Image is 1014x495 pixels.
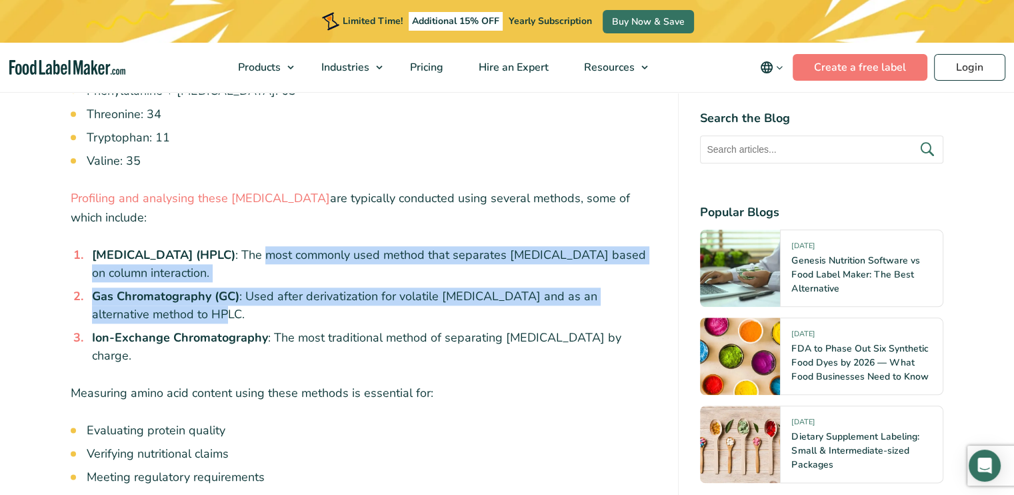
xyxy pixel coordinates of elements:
[317,60,371,75] span: Industries
[603,10,694,33] a: Buy Now & Save
[71,189,657,227] p: are typically conducted using several methods, some of which include:
[87,422,657,440] li: Evaluating protein quality
[343,15,403,27] span: Limited Time!
[791,430,919,471] a: Dietary Supplement Labeling: Small & Intermediate-sized Packages
[71,384,657,403] p: Measuring amino acid content using these methods is essential for:
[92,247,235,263] strong: [MEDICAL_DATA] (HPLC)
[969,450,1001,482] div: Open Intercom Messenger
[409,12,503,31] span: Additional 15% OFF
[87,152,657,170] li: Valine: 35
[221,43,301,92] a: Products
[700,135,943,163] input: Search articles...
[393,43,458,92] a: Pricing
[793,54,927,81] a: Create a free label
[509,15,592,27] span: Yearly Subscription
[791,342,928,383] a: FDA to Phase Out Six Synthetic Food Dyes by 2026 — What Food Businesses Need to Know
[92,330,268,346] strong: Ion-Exchange Chromatography
[791,241,814,256] span: [DATE]
[87,246,657,282] li: : The most commonly used method that separates [MEDICAL_DATA] based on column interaction.
[234,60,282,75] span: Products
[87,468,657,486] li: Meeting regulatory requirements
[87,329,657,365] li: : The most traditional method of separating [MEDICAL_DATA] by charge.
[475,60,550,75] span: Hire an Expert
[567,43,655,92] a: Resources
[934,54,1005,81] a: Login
[461,43,563,92] a: Hire an Expert
[791,417,814,432] span: [DATE]
[87,288,657,324] li: : Used after derivatization for volatile [MEDICAL_DATA] and as an alternative method to HPLC.
[580,60,636,75] span: Resources
[304,43,389,92] a: Industries
[87,105,657,123] li: Threonine: 34
[92,288,239,304] strong: Gas Chromatography (GC)
[87,129,657,147] li: Tryptophan: 11
[406,60,445,75] span: Pricing
[700,203,943,221] h4: Popular Blogs
[791,329,814,344] span: [DATE]
[71,190,330,206] a: Profiling and analysing these [MEDICAL_DATA]
[87,445,657,463] li: Verifying nutritional claims
[700,109,943,127] h4: Search the Blog
[791,254,919,295] a: Genesis Nutrition Software vs Food Label Maker: The Best Alternative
